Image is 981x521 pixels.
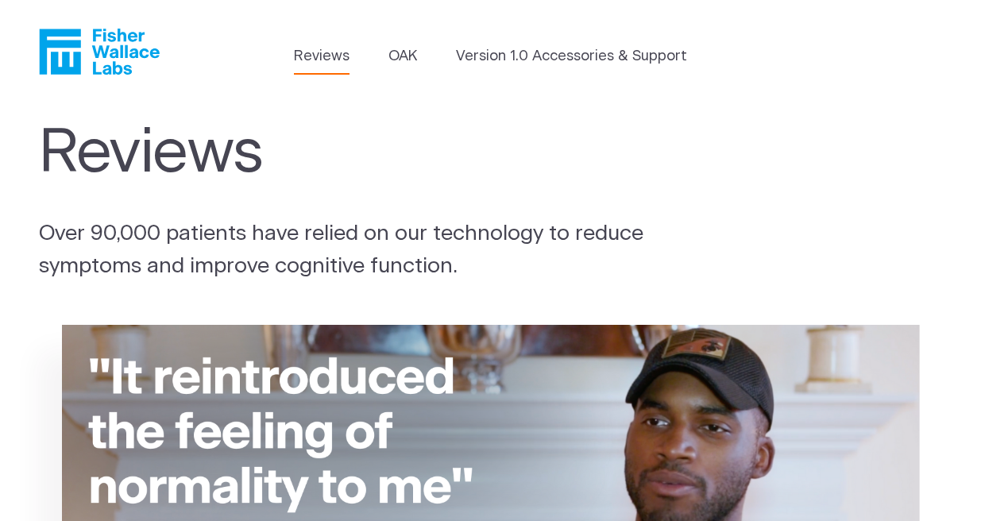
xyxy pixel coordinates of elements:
a: Version 1.0 Accessories & Support [456,46,687,68]
a: Reviews [294,46,350,68]
p: Over 90,000 patients have relied on our technology to reduce symptoms and improve cognitive funct... [39,218,660,282]
a: Fisher Wallace [39,29,160,75]
h1: Reviews [39,118,674,188]
a: OAK [388,46,417,68]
